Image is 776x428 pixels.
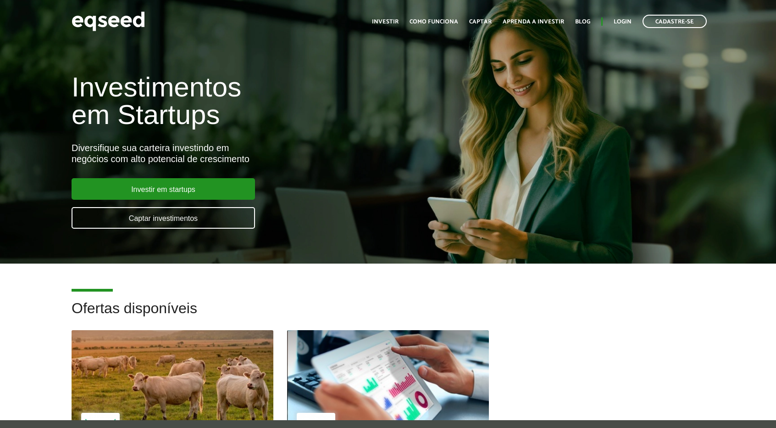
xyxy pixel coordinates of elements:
[72,207,255,229] a: Captar investimentos
[410,19,458,25] a: Como funciona
[72,178,255,200] a: Investir em startups
[72,300,704,330] h2: Ofertas disponíveis
[372,19,399,25] a: Investir
[72,142,446,164] div: Diversifique sua carteira investindo em negócios com alto potencial de crescimento
[643,15,707,28] a: Cadastre-se
[469,19,492,25] a: Captar
[72,9,145,34] img: EqSeed
[614,19,632,25] a: Login
[503,19,564,25] a: Aprenda a investir
[575,19,590,25] a: Blog
[72,73,446,129] h1: Investimentos em Startups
